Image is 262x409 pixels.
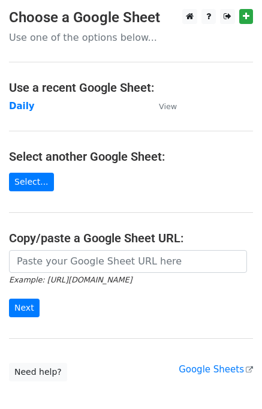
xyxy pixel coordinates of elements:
input: Next [9,299,40,317]
a: Daily [9,101,35,112]
h4: Copy/paste a Google Sheet URL: [9,231,253,245]
input: Paste your Google Sheet URL here [9,250,247,273]
a: Google Sheets [179,364,253,375]
h4: Select another Google Sheet: [9,149,253,164]
a: Need help? [9,363,67,381]
h4: Use a recent Google Sheet: [9,80,253,95]
small: View [159,102,177,111]
small: Example: [URL][DOMAIN_NAME] [9,275,132,284]
a: View [147,101,177,112]
p: Use one of the options below... [9,31,253,44]
a: Select... [9,173,54,191]
h3: Choose a Google Sheet [9,9,253,26]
